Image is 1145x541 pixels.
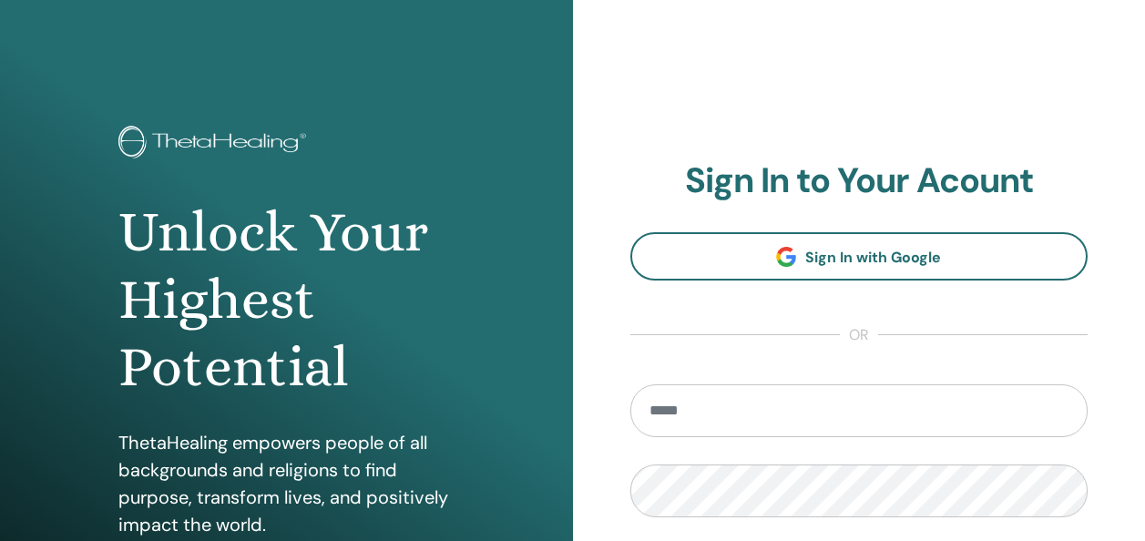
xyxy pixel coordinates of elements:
h1: Unlock Your Highest Potential [118,199,455,402]
h2: Sign In to Your Acount [630,160,1089,202]
span: or [840,324,878,346]
a: Sign In with Google [630,232,1089,281]
p: ThetaHealing empowers people of all backgrounds and religions to find purpose, transform lives, a... [118,429,455,538]
span: Sign In with Google [805,248,941,267]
